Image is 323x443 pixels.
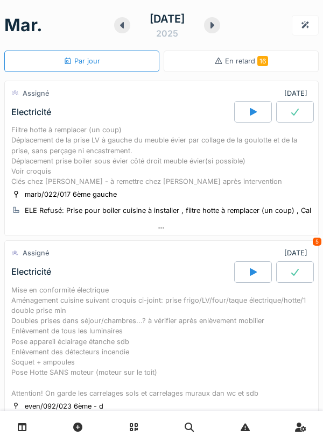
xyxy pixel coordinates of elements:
[11,285,312,398] div: Mise en conformité électrique Aménagement cuisine suivant croquis ci-joint: prise frigo/LV/four/t...
[64,56,100,66] div: Par jour
[11,267,51,277] div: Electricité
[11,107,51,117] div: Electricité
[284,88,312,98] div: [DATE]
[257,56,268,66] span: 16
[225,57,268,65] span: En retard
[23,248,49,258] div: Assigné
[23,88,49,98] div: Assigné
[313,238,321,246] div: 5
[156,27,178,40] div: 2025
[25,189,117,199] div: marb/022/017 6ème gauche
[11,125,312,187] div: Filtre hotte à remplacer (un coup) Déplacement de la prise LV à gauche du meuble évier par collag...
[150,11,185,27] div: [DATE]
[4,15,43,35] h1: mar.
[25,401,103,411] div: even/092/023 6ème - d
[284,248,312,258] div: [DATE]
